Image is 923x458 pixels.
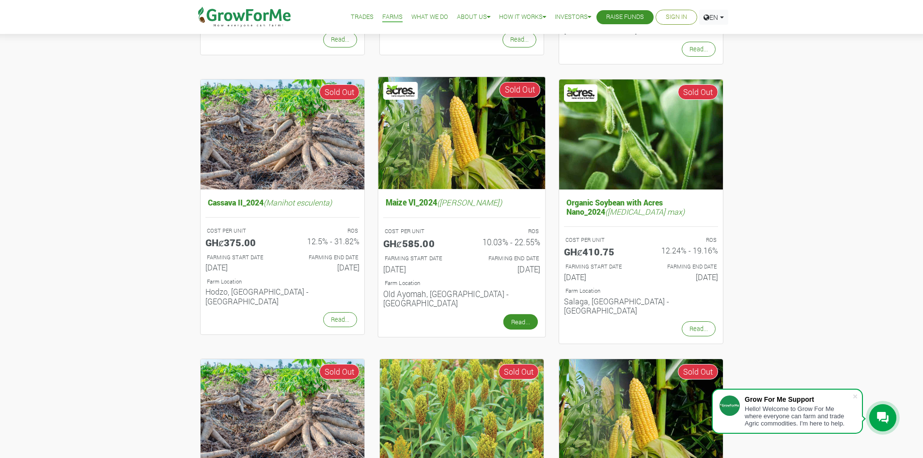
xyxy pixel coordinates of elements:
[564,297,718,315] h6: Salaga, [GEOGRAPHIC_DATA] - [GEOGRAPHIC_DATA]
[351,12,374,22] a: Trades
[457,12,490,22] a: About Us
[682,42,716,57] a: Read...
[470,227,539,236] p: ROS
[555,12,591,22] a: Investors
[205,287,360,305] h6: Hodzo, [GEOGRAPHIC_DATA] - [GEOGRAPHIC_DATA]
[264,197,332,207] i: (Manihot esculenta)
[666,12,687,22] a: Sign In
[606,12,644,22] a: Raise Funds
[678,84,718,100] span: Sold Out
[291,227,358,235] p: ROS
[502,32,536,47] a: Read...
[564,16,718,35] h6: [GEOGRAPHIC_DATA], [GEOGRAPHIC_DATA] - [GEOGRAPHIC_DATA]
[319,84,360,100] span: Sold Out
[650,263,717,271] p: FARMING END DATE
[290,237,360,246] h6: 12.5% - 31.82%
[384,279,538,287] p: Location of Farm
[564,246,634,257] h5: GHȼ410.75
[565,236,632,244] p: COST PER UNIT
[383,237,454,249] h5: GHȼ585.00
[201,79,364,190] img: growforme image
[384,83,416,98] img: Acres Nano
[205,195,360,209] h5: Cassava II_2024
[383,289,540,308] h6: Old Ayomah, [GEOGRAPHIC_DATA] - [GEOGRAPHIC_DATA]
[699,10,728,25] a: EN
[378,77,545,189] img: growforme image
[207,253,274,262] p: FARMING START DATE
[682,321,716,336] a: Read...
[470,254,539,263] p: FARMING END DATE
[205,263,275,272] h6: [DATE]
[469,264,540,274] h6: [DATE]
[745,405,852,427] div: Hello! Welcome to Grow For Me where everyone can farm and trade Agric commodities. I'm here to help.
[503,314,537,330] a: Read...
[323,312,357,327] a: Read...
[383,195,540,209] h5: Maize VI_2024
[565,287,717,295] p: Location of Farm
[382,12,403,22] a: Farms
[411,12,448,22] a: What We Do
[559,79,723,190] img: growforme image
[648,246,718,255] h6: 12.24% - 19.16%
[565,86,596,100] img: Acres Nano
[564,195,718,219] h5: Organic Soybean with Acres Nano_2024
[650,236,717,244] p: ROS
[384,254,453,263] p: FARMING START DATE
[207,227,274,235] p: COST PER UNIT
[319,364,360,379] span: Sold Out
[499,12,546,22] a: How it Works
[437,197,502,207] i: ([PERSON_NAME])
[499,364,539,379] span: Sold Out
[648,272,718,282] h6: [DATE]
[205,237,275,248] h5: GHȼ375.00
[499,82,540,98] span: Sold Out
[383,264,454,274] h6: [DATE]
[605,206,685,217] i: ([MEDICAL_DATA] max)
[207,278,358,286] p: Location of Farm
[384,227,453,236] p: COST PER UNIT
[565,263,632,271] p: FARMING START DATE
[678,364,718,379] span: Sold Out
[290,263,360,272] h6: [DATE]
[469,237,540,247] h6: 10.03% - 22.55%
[323,32,357,47] a: Read...
[745,395,852,403] div: Grow For Me Support
[564,272,634,282] h6: [DATE]
[291,253,358,262] p: FARMING END DATE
